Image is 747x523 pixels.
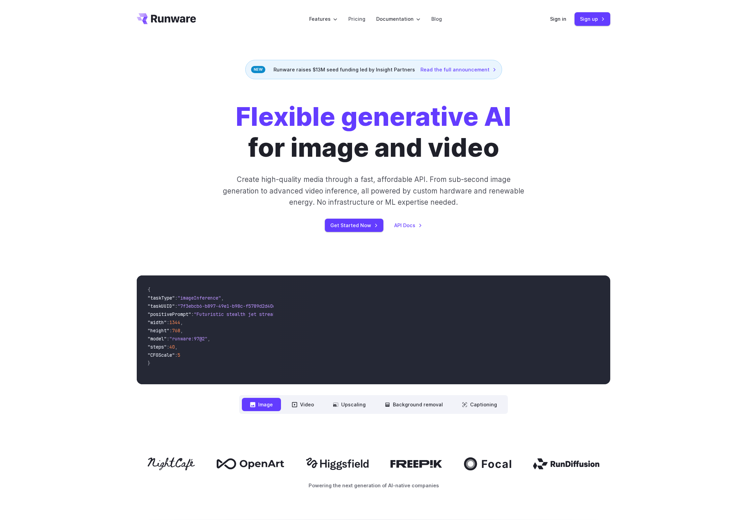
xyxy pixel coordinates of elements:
strong: Flexible generative AI [236,101,511,132]
span: 5 [178,352,180,358]
a: Go to / [137,13,196,24]
span: "imageInference" [178,295,221,301]
span: "7f3ebcb6-b897-49e1-b98c-f5789d2d40d7" [178,303,281,309]
span: 1344 [169,319,180,325]
label: Documentation [376,15,420,23]
span: : [167,336,169,342]
span: : [175,295,178,301]
span: "positivePrompt" [148,311,191,317]
button: Upscaling [325,398,374,411]
span: "Futuristic stealth jet streaking through a neon-lit cityscape with glowing purple exhaust" [194,311,442,317]
label: Features [309,15,337,23]
span: "CFGScale" [148,352,175,358]
span: "model" [148,336,167,342]
span: : [169,327,172,334]
span: , [180,327,183,334]
span: "steps" [148,344,167,350]
span: "width" [148,319,167,325]
span: "runware:97@2" [169,336,207,342]
span: 40 [169,344,175,350]
span: : [167,319,169,325]
div: Runware raises $13M seed funding led by Insight Partners [245,60,502,79]
span: "taskUUID" [148,303,175,309]
span: } [148,360,150,366]
span: , [180,319,183,325]
span: : [167,344,169,350]
a: API Docs [394,221,422,229]
span: : [191,311,194,317]
a: Get Started Now [325,219,383,232]
span: 768 [172,327,180,334]
span: : [175,303,178,309]
a: Pricing [348,15,365,23]
span: : [175,352,178,358]
a: Sign up [575,12,610,26]
p: Powering the next generation of AI-native companies [137,482,610,489]
span: , [175,344,178,350]
button: Video [284,398,322,411]
span: "height" [148,327,169,334]
h1: for image and video [236,101,511,163]
a: Read the full announcement [420,66,496,73]
span: { [148,287,150,293]
span: "taskType" [148,295,175,301]
p: Create high-quality media through a fast, affordable API. From sub-second image generation to adv... [222,174,525,208]
span: , [207,336,210,342]
button: Captioning [454,398,505,411]
a: Sign in [550,15,566,23]
button: Image [242,398,281,411]
span: , [221,295,224,301]
a: Blog [431,15,442,23]
button: Background removal [377,398,451,411]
